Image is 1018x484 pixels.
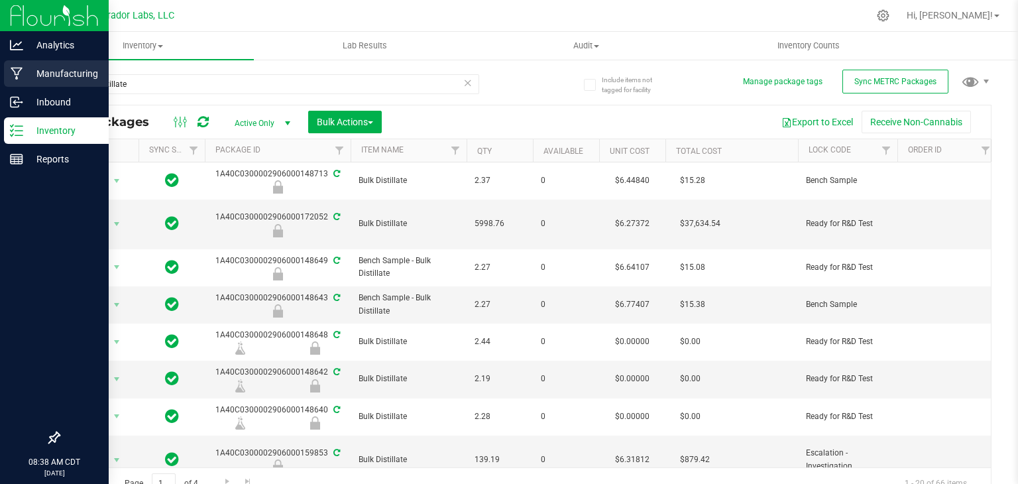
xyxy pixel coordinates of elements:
[203,180,353,194] div: Bench Sample
[203,267,353,280] div: Ready for R&D Test
[203,304,353,318] div: Bench Sample
[599,398,665,436] td: $0.00000
[203,366,353,392] div: 1A40C0300002906000148642
[875,9,891,22] div: Manage settings
[331,448,340,457] span: Sync from Compliance System
[32,32,254,60] a: Inventory
[10,38,23,52] inline-svg: Analytics
[475,454,525,466] span: 139.19
[541,454,591,466] span: 0
[6,468,103,478] p: [DATE]
[109,215,125,233] span: select
[541,298,591,311] span: 0
[359,410,459,423] span: Bulk Distillate
[317,117,373,127] span: Bulk Actions
[149,145,200,154] a: Sync Status
[541,335,591,348] span: 0
[907,10,993,21] span: Hi, [PERSON_NAME]!
[806,261,889,274] span: Ready for R&D Test
[477,147,492,156] a: Qty
[165,295,179,314] span: In Sync
[908,145,942,154] a: Order Id
[203,168,353,194] div: 1A40C0300002906000148713
[673,171,712,190] span: $15.28
[476,32,698,60] a: Audit
[541,410,591,423] span: 0
[806,174,889,187] span: Bench Sample
[10,152,23,166] inline-svg: Reports
[809,145,851,154] a: Lock Code
[331,169,340,178] span: Sync from Compliance System
[183,139,205,162] a: Filter
[10,95,23,109] inline-svg: Inbound
[359,292,459,317] span: Bench Sample - Bulk Distillate
[23,94,103,110] p: Inbound
[203,379,278,393] div: Lab Sample
[543,147,583,156] a: Available
[475,174,525,187] span: 2.37
[165,369,179,388] span: In Sync
[331,405,340,414] span: Sync from Compliance System
[475,298,525,311] span: 2.27
[6,456,103,468] p: 08:38 AM CDT
[329,139,351,162] a: Filter
[203,292,353,318] div: 1A40C0300002906000148643
[359,217,459,230] span: Bulk Distillate
[541,373,591,385] span: 0
[32,40,254,52] span: Inventory
[359,335,459,348] span: Bulk Distillate
[331,212,340,221] span: Sync from Compliance System
[610,147,650,156] a: Unit Cost
[359,373,459,385] span: Bulk Distillate
[165,214,179,233] span: In Sync
[308,111,382,133] button: Bulk Actions
[599,162,665,200] td: $6.44840
[203,459,353,473] div: Escalation - Investigation
[602,75,668,95] span: Include items not tagged for facility
[876,139,897,162] a: Filter
[165,407,179,426] span: In Sync
[475,410,525,423] span: 2.28
[599,286,665,324] td: $6.77407
[109,172,125,190] span: select
[806,373,889,385] span: Ready for R&D Test
[697,32,919,60] a: Inventory Counts
[743,76,822,88] button: Manage package tags
[109,407,125,426] span: select
[203,447,353,473] div: 1A40C0300002906000159853
[975,139,997,162] a: Filter
[673,450,716,469] span: $879.42
[673,407,707,426] span: $0.00
[109,258,125,276] span: select
[673,332,707,351] span: $0.00
[278,379,353,393] div: Ready for R&D Test
[331,367,340,377] span: Sync from Compliance System
[58,74,479,94] input: Search Package ID, Item Name, SKU, Lot or Part Number...
[109,296,125,314] span: select
[109,333,125,351] span: select
[477,40,697,52] span: Audit
[842,70,948,93] button: Sync METRC Packages
[773,111,862,133] button: Export to Excel
[599,361,665,398] td: $0.00000
[475,217,525,230] span: 5998.76
[203,224,353,237] div: Ready for R&D Test
[203,416,278,430] div: Lab Sample
[203,329,353,355] div: 1A40C0300002906000148648
[203,341,278,355] div: Lab Sample
[445,139,467,162] a: Filter
[862,111,971,133] button: Receive Non-Cannabis
[23,66,103,82] p: Manufacturing
[69,115,162,129] span: All Packages
[165,258,179,276] span: In Sync
[599,249,665,286] td: $6.64107
[359,255,459,280] span: Bench Sample - Bulk Distillate
[361,145,404,154] a: Item Name
[359,454,459,466] span: Bulk Distillate
[23,37,103,53] p: Analytics
[475,335,525,348] span: 2.44
[673,369,707,389] span: $0.00
[278,341,353,355] div: Ready for R&D Test
[541,261,591,274] span: 0
[475,261,525,274] span: 2.27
